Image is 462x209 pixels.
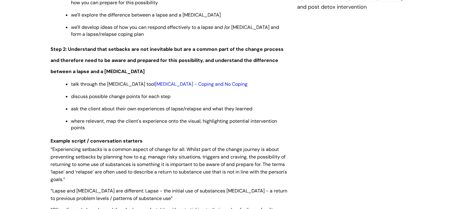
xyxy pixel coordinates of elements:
[71,106,252,112] span: ask the client about their own experiences of lapse/relapse and what they learned
[71,81,248,87] span: talk through the [MEDICAL_DATA] tool
[71,12,221,18] span: we'll explore the difference between a lapse and a [MEDICAL_DATA]
[71,118,277,131] span: where relevant, map the client's experience onto the visual, highlighting potential intervention ...
[155,81,248,87] a: [MEDICAL_DATA] - Coping and No Coping
[51,188,287,201] span: “Lapse and [MEDICAL_DATA] are different: Lapse - the initial use of substances [MEDICAL_DATA] - a...
[51,46,284,75] span: Step 2: Understand that setbacks are not inevitable but are a common part of the change process a...
[71,93,171,100] span: discuss possible change points for each step
[71,24,279,37] span: we'll develop ideas of how you can respond effectively to a lapse and /or [MEDICAL_DATA] and form...
[51,146,287,182] span: “Experiencing setbacks is a common aspect of change for all. Whilst part of the change journey is...
[51,138,143,144] strong: Example script / conversation starters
